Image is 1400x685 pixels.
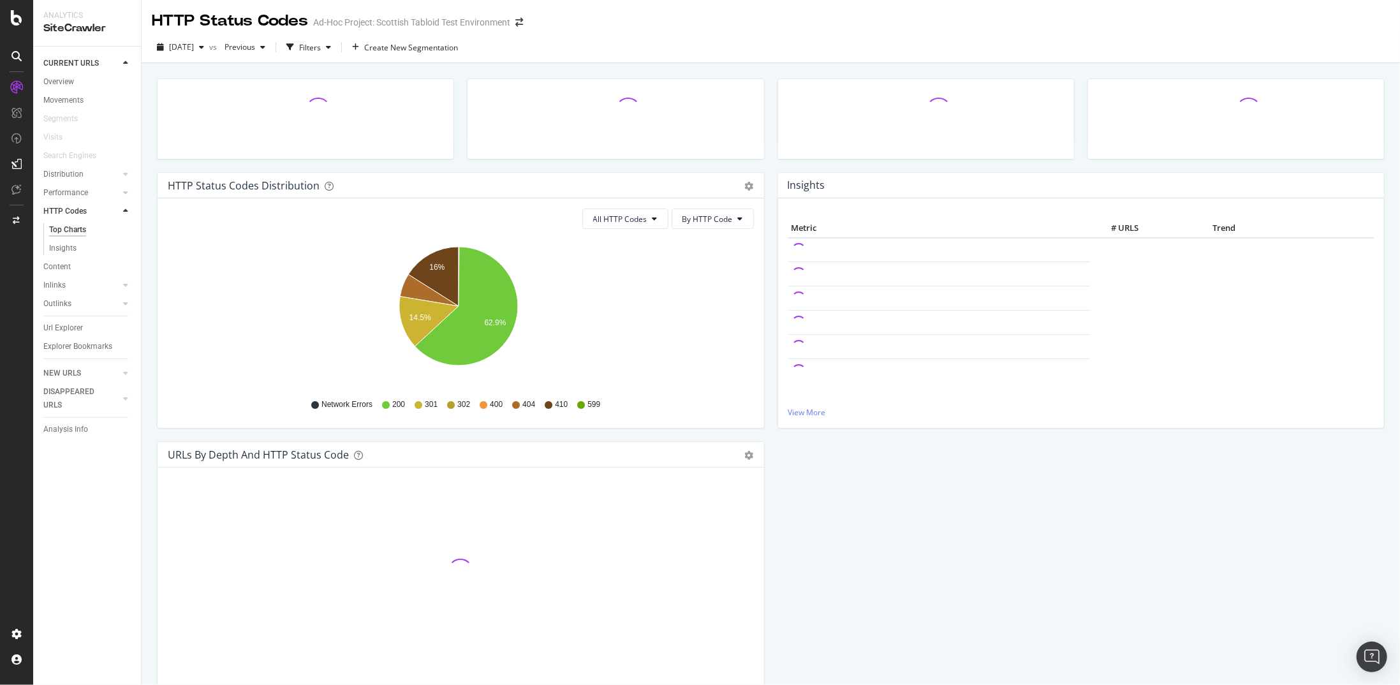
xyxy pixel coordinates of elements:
a: Outlinks [43,297,119,311]
a: Analysis Info [43,423,132,436]
div: Url Explorer [43,321,83,335]
div: Open Intercom Messenger [1357,642,1387,672]
div: Analytics [43,10,131,21]
a: DISAPPEARED URLS [43,385,119,412]
span: Network Errors [321,399,372,410]
a: Movements [43,94,132,107]
div: arrow-right-arrow-left [515,18,523,27]
div: Explorer Bookmarks [43,340,112,353]
th: Trend [1142,219,1307,238]
button: Previous [219,37,270,57]
button: All HTTP Codes [582,209,668,229]
div: gear [745,182,754,191]
a: Search Engines [43,149,109,163]
a: Insights [49,242,132,255]
div: SiteCrawler [43,21,131,36]
div: HTTP Status Codes Distribution [168,179,320,192]
a: Visits [43,131,75,144]
div: Content [43,260,71,274]
text: 14.5% [409,314,431,323]
a: Explorer Bookmarks [43,340,132,353]
div: HTTP Codes [43,205,87,218]
div: URLs by Depth and HTTP Status Code [168,448,349,461]
a: View More [788,407,1374,418]
div: Inlinks [43,279,66,292]
span: Create New Segmentation [364,42,458,53]
a: Overview [43,75,132,89]
div: Top Charts [49,223,86,237]
div: NEW URLS [43,367,81,380]
div: Segments [43,112,78,126]
a: CURRENT URLS [43,57,119,70]
span: 599 [587,399,600,410]
span: 301 [425,399,438,410]
text: 62.9% [485,318,506,327]
div: Outlinks [43,297,71,311]
span: 404 [522,399,535,410]
span: vs [209,41,219,52]
span: 302 [457,399,470,410]
span: 410 [555,399,568,410]
div: gear [745,451,754,460]
div: CURRENT URLS [43,57,99,70]
a: HTTP Codes [43,205,119,218]
span: 2025 Aug. 18th [169,41,194,52]
div: Filters [299,42,321,53]
a: Distribution [43,168,119,181]
div: Ad-Hoc Project: Scottish Tabloid Test Environment [313,16,510,29]
a: Content [43,260,132,274]
a: Inlinks [43,279,119,292]
div: Performance [43,186,88,200]
span: 400 [490,399,503,410]
span: By HTTP Code [682,214,733,225]
span: Previous [219,41,255,52]
a: Top Charts [49,223,132,237]
h4: Insights [788,177,825,194]
div: Distribution [43,168,84,181]
a: NEW URLS [43,367,119,380]
a: Url Explorer [43,321,132,335]
text: 16% [429,263,445,272]
div: HTTP Status Codes [152,10,308,32]
span: 200 [392,399,405,410]
div: Movements [43,94,84,107]
a: Performance [43,186,119,200]
button: [DATE] [152,37,209,57]
div: DISAPPEARED URLS [43,385,108,412]
div: Overview [43,75,74,89]
div: Analysis Info [43,423,88,436]
button: By HTTP Code [672,209,754,229]
div: Insights [49,242,77,255]
span: All HTTP Codes [593,214,647,225]
button: Filters [281,37,336,57]
th: # URLS [1091,219,1142,238]
div: Search Engines [43,149,96,163]
a: Segments [43,112,91,126]
div: Visits [43,131,63,144]
svg: A chart. [168,239,749,387]
button: Create New Segmentation [347,37,463,57]
th: Metric [788,219,1091,238]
